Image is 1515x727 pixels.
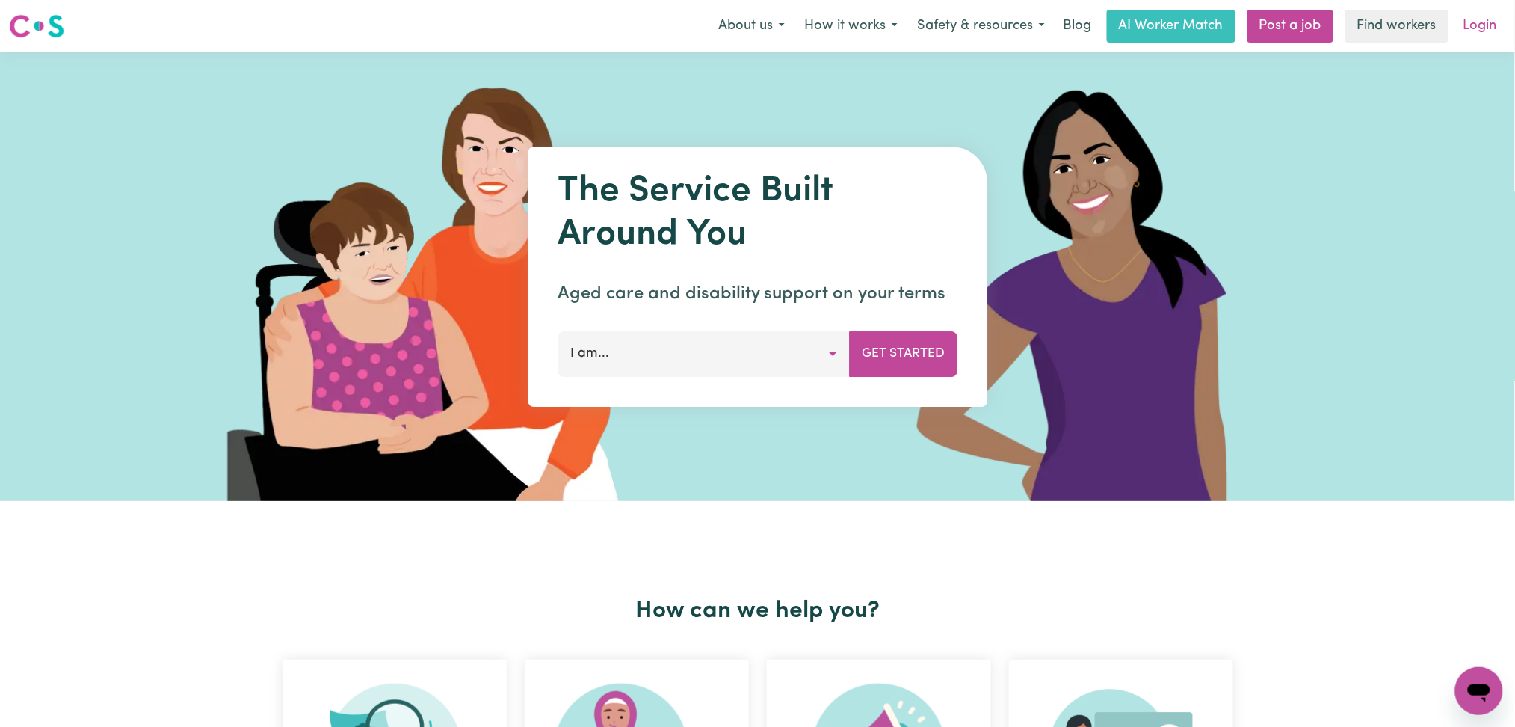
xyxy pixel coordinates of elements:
a: Careseekers logo [9,9,64,43]
button: How it works [794,10,907,42]
h2: How can we help you? [274,597,1242,625]
h1: The Service Built Around You [558,171,957,257]
button: I am... [558,331,850,376]
button: Get Started [849,331,957,376]
p: Aged care and disability support on your terms [558,280,957,307]
a: Login [1454,10,1506,43]
a: Post a job [1247,10,1333,43]
a: AI Worker Match [1107,10,1235,43]
a: Blog [1055,10,1101,43]
a: Find workers [1345,10,1448,43]
iframe: Button to launch messaging window [1455,667,1503,715]
img: Careseekers logo [9,13,64,40]
button: Safety & resources [907,10,1055,42]
button: About us [709,10,794,42]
